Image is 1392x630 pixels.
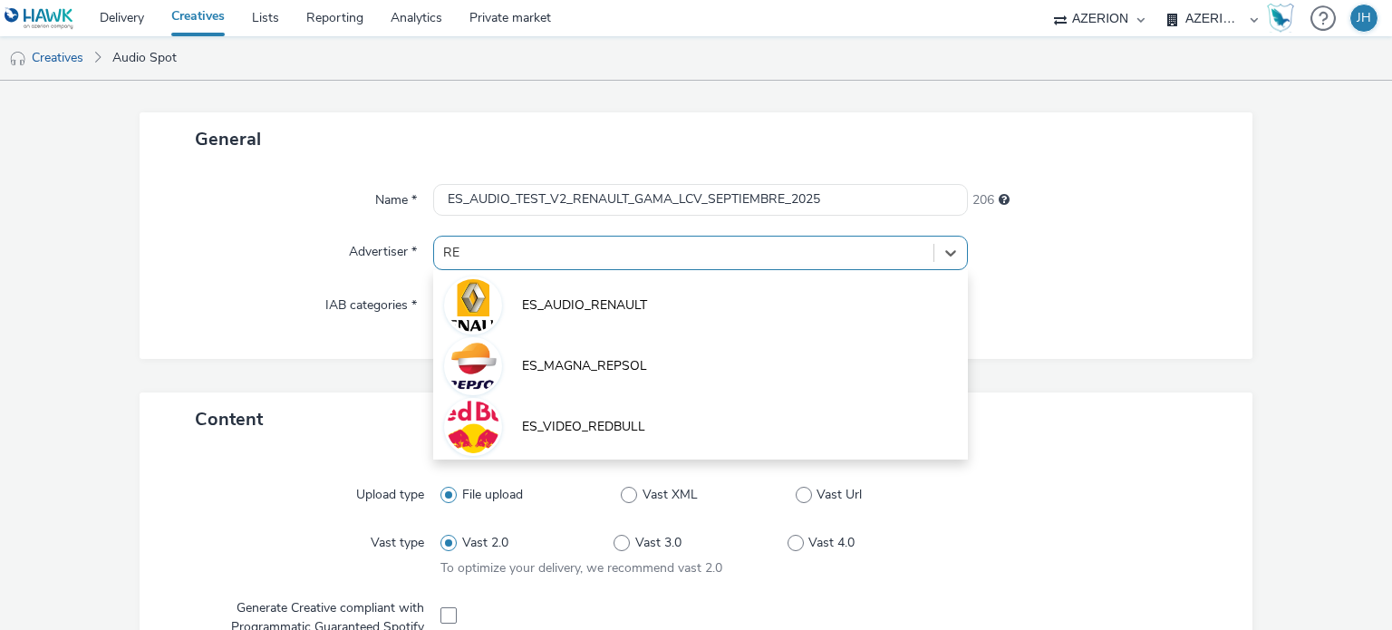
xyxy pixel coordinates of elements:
[342,236,424,261] label: Advertiser *
[447,401,499,453] img: ES_VIDEO_REDBULL
[1267,4,1294,33] img: Hawk Academy
[522,296,647,315] span: ES_AUDIO_RENAULT
[462,486,523,504] span: File upload
[349,479,431,504] label: Upload type
[1357,5,1371,32] div: JH
[363,527,431,552] label: Vast type
[817,486,862,504] span: Vast Url
[195,127,261,151] span: General
[440,559,722,577] span: To optimize your delivery, we recommend vast 2.0
[318,289,424,315] label: IAB categories *
[999,191,1010,209] div: Maximum 255 characters
[808,534,855,552] span: Vast 4.0
[447,279,499,332] img: ES_AUDIO_RENAULT
[1267,4,1301,33] a: Hawk Academy
[643,486,698,504] span: Vast XML
[5,7,74,30] img: undefined Logo
[635,534,681,552] span: Vast 3.0
[462,534,508,552] span: Vast 2.0
[522,418,645,436] span: ES_VIDEO_REDBULL
[9,50,27,68] img: audio
[103,36,186,80] a: Audio Spot
[522,357,647,375] span: ES_MAGNA_REPSOL
[433,184,967,216] input: Name
[447,340,499,393] img: ES_MAGNA_REPSOL
[972,191,994,209] span: 206
[195,407,263,431] span: Content
[368,184,424,209] label: Name *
